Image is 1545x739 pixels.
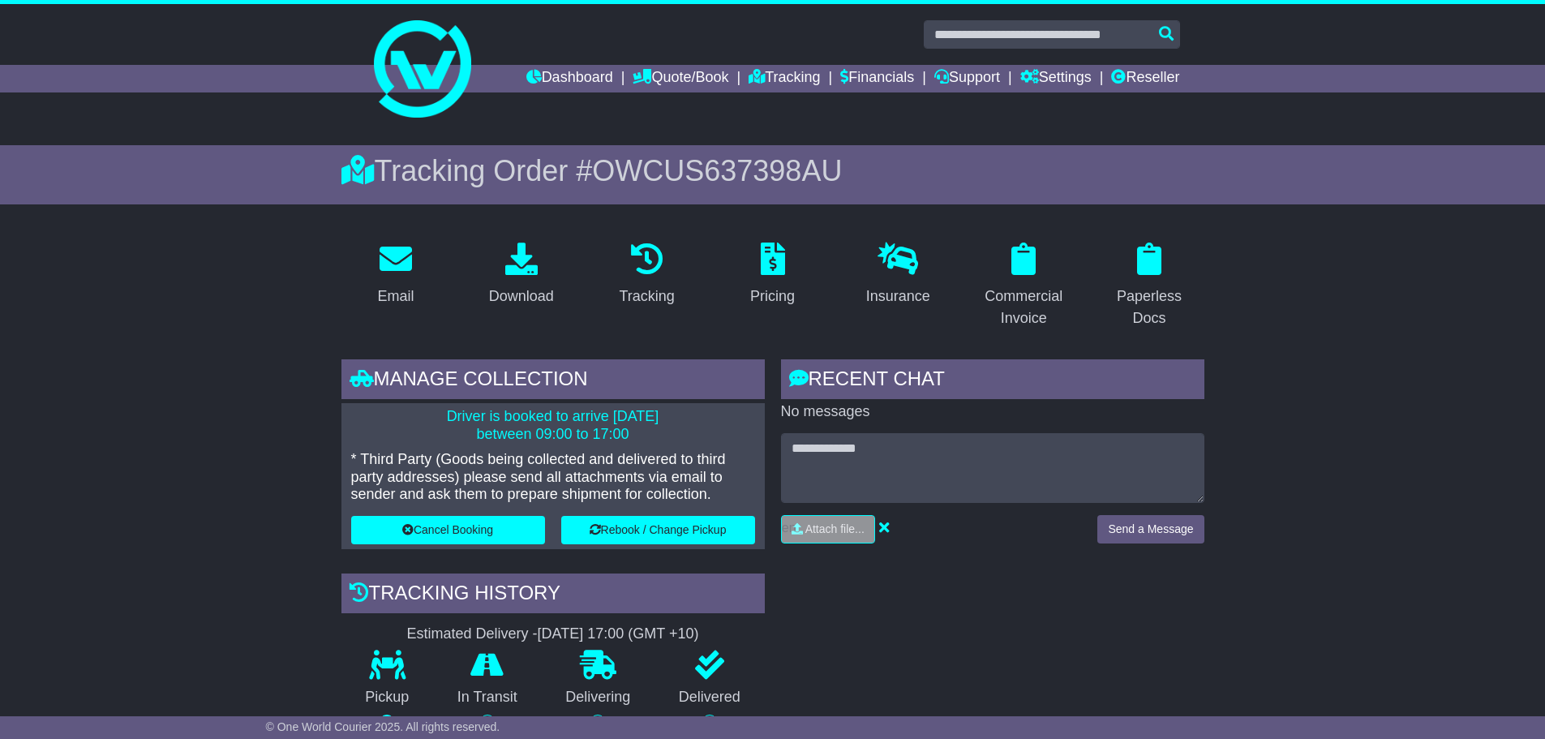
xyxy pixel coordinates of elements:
[1097,515,1204,544] button: Send a Message
[633,65,728,92] a: Quote/Book
[781,359,1204,403] div: RECENT CHAT
[351,451,755,504] p: * Third Party (Goods being collected and delivered to third party addresses) please send all atta...
[1020,65,1092,92] a: Settings
[592,154,842,187] span: OWCUS637398AU
[538,625,699,643] div: [DATE] 17:00 (GMT +10)
[840,65,914,92] a: Financials
[750,286,795,307] div: Pricing
[542,689,655,707] p: Delivering
[740,237,805,313] a: Pricing
[367,237,424,313] a: Email
[526,65,613,92] a: Dashboard
[866,286,930,307] div: Insurance
[749,65,820,92] a: Tracking
[341,359,765,403] div: Manage collection
[341,689,434,707] p: Pickup
[266,720,500,733] span: © One World Courier 2025. All rights reserved.
[341,574,765,617] div: Tracking history
[934,65,1000,92] a: Support
[980,286,1068,329] div: Commercial Invoice
[608,237,685,313] a: Tracking
[479,237,564,313] a: Download
[969,237,1079,335] a: Commercial Invoice
[351,408,755,443] p: Driver is booked to arrive [DATE] between 09:00 to 17:00
[654,689,765,707] p: Delivered
[561,516,755,544] button: Rebook / Change Pickup
[781,403,1204,421] p: No messages
[489,286,554,307] div: Download
[341,625,765,643] div: Estimated Delivery -
[856,237,941,313] a: Insurance
[433,689,542,707] p: In Transit
[1111,65,1179,92] a: Reseller
[619,286,674,307] div: Tracking
[1095,237,1204,335] a: Paperless Docs
[377,286,414,307] div: Email
[1105,286,1194,329] div: Paperless Docs
[351,516,545,544] button: Cancel Booking
[341,153,1204,188] div: Tracking Order #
